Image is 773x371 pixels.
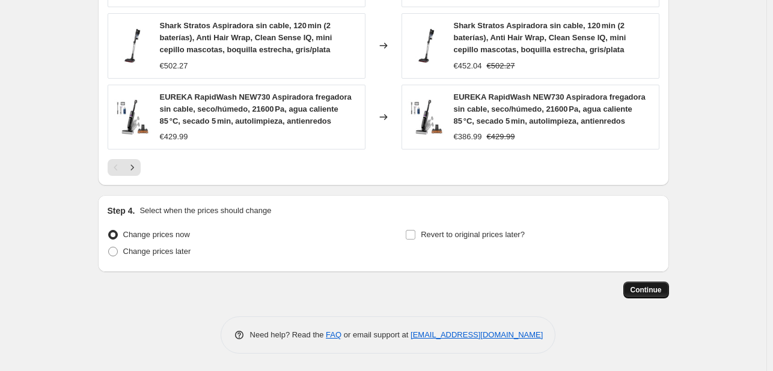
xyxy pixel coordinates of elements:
span: EUREKA RapidWash NEW730 Aspiradora fregadora sin cable, seco/húmedo, 21600 Pa, agua caliente 85 °... [454,92,646,125]
a: FAQ [326,330,341,339]
p: Select when the prices should change [139,205,271,217]
img: 71ZQYDYoyHL_80x.jpg [408,99,444,135]
span: Need help? Read the [250,330,326,339]
div: €502.27 [160,60,188,72]
img: 515wLLT9vJL_80x.jpg [114,28,150,64]
span: EUREKA RapidWash NEW730 Aspiradora fregadora sin cable, seco/húmedo, 21600 Pa, agua caliente 85 °... [160,92,352,125]
button: Next [124,159,141,176]
span: or email support at [341,330,411,339]
img: 515wLLT9vJL_80x.jpg [408,28,444,64]
strike: €502.27 [487,60,515,72]
span: Change prices later [123,247,191,256]
nav: Pagination [108,159,141,176]
span: Shark Stratos Aspiradora sin cable, 120 min (2 baterías), Anti Hair Wrap, Clean Sense IQ, mini ce... [160,21,332,54]
div: €386.99 [454,131,482,143]
span: Revert to original prices later? [421,230,525,239]
strike: €429.99 [487,131,515,143]
span: Change prices now [123,230,190,239]
div: €452.04 [454,60,482,72]
button: Continue [623,282,669,298]
div: €429.99 [160,131,188,143]
span: Shark Stratos Aspiradora sin cable, 120 min (2 baterías), Anti Hair Wrap, Clean Sense IQ, mini ce... [454,21,626,54]
span: Continue [631,285,662,295]
a: [EMAIL_ADDRESS][DOMAIN_NAME] [411,330,543,339]
img: 71ZQYDYoyHL_80x.jpg [114,99,150,135]
h2: Step 4. [108,205,135,217]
